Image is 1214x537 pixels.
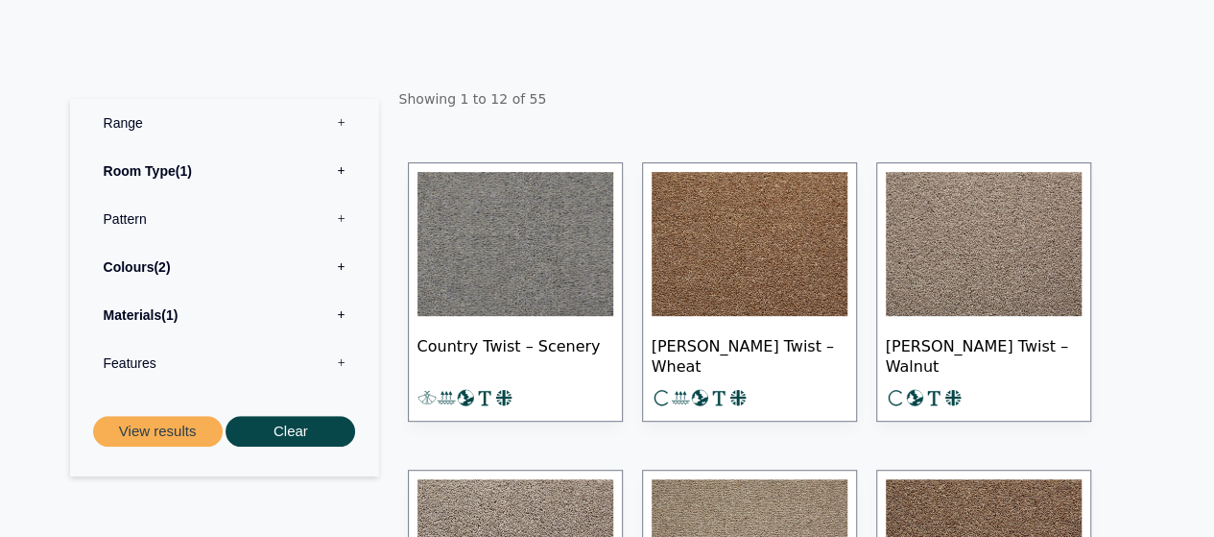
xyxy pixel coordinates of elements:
span: 2 [154,259,170,275]
span: 1 [161,307,178,323]
a: Tomkinson Twist - Wheat [PERSON_NAME] Twist – Wheat [642,162,857,423]
a: Country Twist – Scenery [408,162,623,423]
label: Pattern [84,195,365,243]
label: Room Type [84,147,365,195]
label: Materials [84,291,365,339]
span: Country Twist – Scenery [417,321,613,388]
label: Range [84,99,365,147]
span: [PERSON_NAME] Twist – Wheat [652,321,847,388]
span: [PERSON_NAME] Twist – Walnut [886,321,1082,388]
label: Features [84,339,365,387]
a: Tomkinson Twist - Walnut [PERSON_NAME] Twist – Walnut [876,162,1091,423]
p: Showing 1 to 12 of 55 [398,80,1141,118]
img: Tomkinson Twist - Wheat [652,172,847,316]
label: Colours [84,243,365,291]
img: Tomkinson Twist - Walnut [886,172,1082,316]
span: 1 [176,163,192,179]
button: View results [93,416,223,448]
button: Clear [226,416,355,448]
